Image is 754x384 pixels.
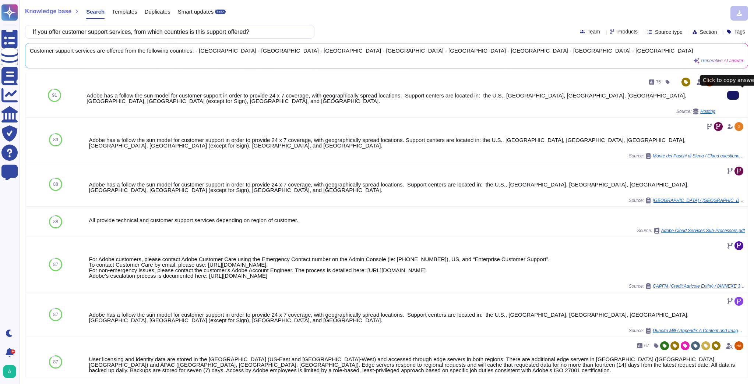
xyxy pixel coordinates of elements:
div: Adobe has a follow the sun model for customer support in order to provide 24 x 7 coverage, with g... [87,93,715,104]
div: All provide technical and customer support services depending on region of customer. [89,217,745,223]
span: [GEOGRAPHIC_DATA] / [GEOGRAPHIC_DATA] Questionnaire [653,198,745,203]
div: Adobe has a follow the sun model for customer support in order to provide 24 x 7 coverage, with g... [89,182,745,193]
span: 88 [53,220,58,224]
span: 67 [644,344,649,348]
span: Duplicates [145,9,170,14]
input: Search a question or template... [29,25,307,38]
img: user [734,341,743,350]
span: Adobe Cloud Services Sub-Processors.pdf [661,228,745,233]
span: Source: [676,109,715,114]
span: Source: [629,198,745,203]
img: user [3,365,16,378]
span: CAPFM (Credit Agricole Entity) / [ANNEXE 3 Sécurity CRC UK Workfront CT [653,284,745,288]
span: Dunelm Mill / Appendix A Content and Image Management RFP [653,328,745,333]
span: Source: [629,283,745,289]
div: Adobe has a follow the sun model for customer support in order to provide 24 x 7 coverage, with g... [89,137,745,148]
span: 87 [53,360,58,364]
span: Tags [734,29,745,34]
span: Hosting [700,109,715,114]
div: 9+ [11,349,15,354]
span: Team [588,29,600,34]
div: BETA [215,10,226,14]
span: Source: [637,228,745,234]
span: Search [86,9,105,14]
span: Smart updates [178,9,214,14]
span: Customer support services are offered from the following countries: - [GEOGRAPHIC_DATA] - [GEOGRA... [30,48,743,53]
div: For Adobe customers, please contact Adobe Customer Care using the Emergency Contact number on the... [89,256,745,278]
div: Adobe has a follow the sun model for customer support in order to provide 24 x 7 coverage, with g... [89,312,745,323]
span: 87 [53,312,58,317]
span: Generative AI answer [701,58,743,63]
span: 88 [53,182,58,186]
span: Products [617,29,638,34]
span: Knowledge base [25,8,71,14]
span: 76 [656,80,661,84]
span: 91 [52,93,57,97]
span: Source: [629,328,745,334]
span: Templates [112,9,137,14]
span: Monte dei Paschi di Siena / Cloud questionnaire MPS [653,154,745,158]
span: Source: [629,153,745,159]
span: 87 [53,262,58,267]
span: Section [700,29,717,35]
span: Source type [655,29,683,35]
div: User licensing and identity data are stored in the [GEOGRAPHIC_DATA] (US-East and [GEOGRAPHIC_DAT... [89,356,745,373]
span: 89 [53,138,58,142]
button: user [1,363,21,380]
img: user [734,122,743,131]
